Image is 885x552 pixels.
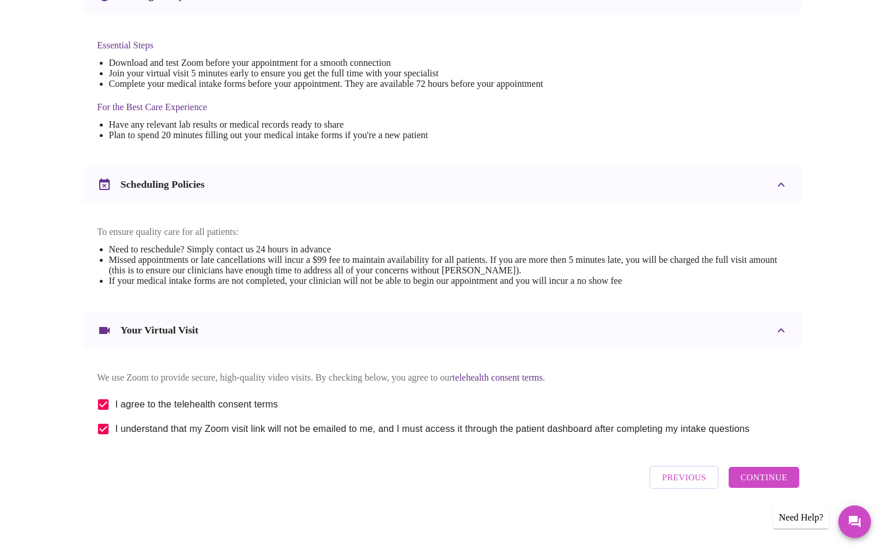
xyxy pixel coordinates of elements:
[109,130,543,140] li: Plan to spend 20 minutes filling out your medical intake forms if you're a new patient
[662,470,706,485] span: Previous
[453,372,543,382] a: telehealth consent terms
[97,372,788,383] p: We use Zoom to provide secure, high-quality video visits. By checking below, you agree to our .
[740,470,787,485] span: Continue
[109,119,543,130] li: Have any relevant lab results or medical records ready to share
[97,40,543,51] h4: Essential Steps
[729,467,799,488] button: Continue
[121,324,199,336] h3: Your Virtual Visit
[109,58,543,68] li: Download and test Zoom before your appointment for a smooth connection
[116,398,278,412] span: I agree to the telehealth consent terms
[649,466,719,489] button: Previous
[838,505,871,538] button: Messages
[97,227,788,237] p: To ensure quality care for all patients:
[121,178,205,191] h3: Scheduling Policies
[97,102,543,112] h4: For the Best Care Experience
[83,312,802,349] div: Your Virtual Visit
[773,507,829,529] div: Need Help?
[109,244,788,255] li: Need to reschedule? Simply contact us 24 hours in advance
[116,422,750,436] span: I understand that my Zoom visit link will not be emailed to me, and I must access it through the ...
[109,276,788,286] li: If your medical intake forms are not completed, your clinician will not be able to begin our appo...
[109,68,543,79] li: Join your virtual visit 5 minutes early to ensure you get the full time with your specialist
[109,79,543,89] li: Complete your medical intake forms before your appointment. They are available 72 hours before yo...
[83,166,802,203] div: Scheduling Policies
[109,255,788,276] li: Missed appointments or late cancellations will incur a $99 fee to maintain availability for all p...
